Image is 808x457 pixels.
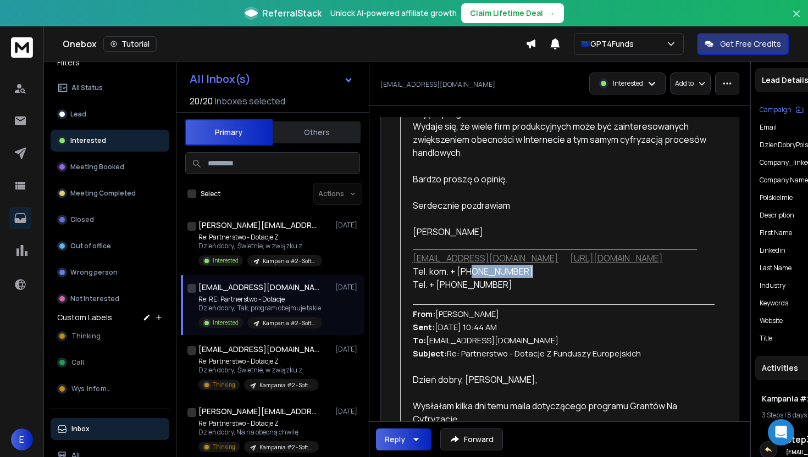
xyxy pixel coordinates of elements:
[57,312,112,323] h3: Custom Labels
[213,443,235,451] p: Thinking
[413,348,447,359] strong: Subject:
[198,220,319,231] h1: [PERSON_NAME][EMAIL_ADDRESS][DOMAIN_NAME]
[11,428,33,450] button: E
[51,156,169,178] button: Meeting Booked
[413,226,483,238] span: [PERSON_NAME]
[385,434,405,445] div: Reply
[190,94,213,108] span: 20 / 20
[51,261,169,283] button: Wrong person
[71,358,84,367] span: Call
[70,189,136,198] p: Meeting Completed
[461,3,564,23] button: Claim Lifetime Deal→
[71,332,101,341] span: Thinking
[581,38,638,49] p: 🇪🇺GPT4Funds
[51,209,169,231] button: Closed
[198,366,319,375] p: Dzień dobry, Świetnie, w związku z
[262,7,322,20] span: ReferralStack
[720,38,781,49] p: Get Free Credits
[198,282,319,293] h1: [EMAIL_ADDRESS][DOMAIN_NAME]
[376,428,431,450] button: Reply
[198,304,322,313] p: Dzień dobry, Tak, program obejmuje takie
[198,233,322,242] p: Re: Partnerstwo - Dotacje Z
[213,257,239,265] p: Interested
[51,352,169,374] button: Call
[103,36,157,52] button: Tutorial
[760,176,808,185] p: Company Name
[789,7,804,33] button: Close banner
[413,239,697,251] span: _______________________________________________
[51,130,169,152] button: Interested
[259,443,312,452] p: Kampania #2 - Software House
[413,335,426,345] strong: To:
[760,228,792,237] p: First Name
[213,381,235,389] p: Thinking
[675,79,694,88] p: Add to
[413,399,715,426] div: Wysłałam kilka dni temu maila dotyczącego programu Grantów Na Cyfryzację.
[51,378,169,400] button: Wys. info mail
[51,77,169,99] button: All Status
[213,319,239,327] p: Interested
[760,105,792,114] p: Campaign
[51,235,169,257] button: Out of office
[215,94,285,108] h3: Inboxes selected
[70,110,86,119] p: Lead
[413,321,435,332] strong: Sent:
[768,419,794,445] div: Open Intercom Messenger
[259,381,312,389] p: Kampania #2 - Software House
[71,384,114,393] span: Wys. info mail
[413,120,708,159] span: Wydaje się, że wiele firm produkcyjnych może być zainteresowanych zwiększeniem obecności w Intern...
[70,268,118,277] p: Wrong person
[201,190,220,198] label: Select
[335,221,360,230] p: [DATE]
[760,246,785,255] p: linkedin
[198,357,319,366] p: Re: Partnerstwo - Dotacje Z
[185,119,273,146] button: Primary
[413,265,533,277] span: Tel. kom. + [PHONE_NUMBER]
[413,278,512,291] span: Tel. + [PHONE_NUMBER]
[413,252,558,264] a: [EMAIL_ADDRESS][DOMAIN_NAME]
[570,252,663,264] a: [URL][DOMAIN_NAME]
[413,373,715,386] div: Dzień dobry, [PERSON_NAME],
[51,103,169,125] button: Lead
[335,345,360,354] p: [DATE]
[190,74,251,85] h1: All Inbox(s)
[70,242,111,250] p: Out of office
[762,410,783,420] span: 3 Steps
[380,80,495,89] p: [EMAIL_ADDRESS][DOMAIN_NAME]
[273,120,361,144] button: Others
[760,123,777,132] p: Email
[760,281,785,290] p: industry
[198,428,319,437] p: Dzień dobry, Na na obecną chwilę
[71,83,103,92] p: All Status
[440,428,503,450] button: Forward
[71,425,90,433] p: Inbox
[760,193,793,202] p: PolskieImie
[198,242,322,250] p: Dzień dobry, Świetnie, w związku z
[51,55,169,70] h3: Filters
[760,211,794,220] p: Description
[330,8,457,19] p: Unlock AI-powered affiliate growth
[760,264,792,272] p: Last Name
[51,288,169,310] button: Not Interested
[51,325,169,347] button: Thinking
[335,283,360,292] p: [DATE]
[335,407,360,416] p: [DATE]
[181,68,362,90] button: All Inbox(s)
[51,418,169,440] button: Inbox
[697,33,789,55] button: Get Free Credits
[198,344,319,355] h1: [EMAIL_ADDRESS][DOMAIN_NAME]
[70,163,124,171] p: Meeting Booked
[198,295,322,304] p: Re: RE: Partnerstwo - Dotacje
[70,136,106,145] p: Interested
[413,173,507,185] span: Bardzo proszę o opinię.
[760,316,783,325] p: website
[51,182,169,204] button: Meeting Completed
[70,215,94,224] p: Closed
[198,406,319,417] h1: [PERSON_NAME][EMAIL_ADDRESS][DOMAIN_NAME]
[547,8,555,19] span: →
[760,105,804,114] button: Campaign
[263,319,316,327] p: Kampania #2 - Software House
[63,36,525,52] div: Onebox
